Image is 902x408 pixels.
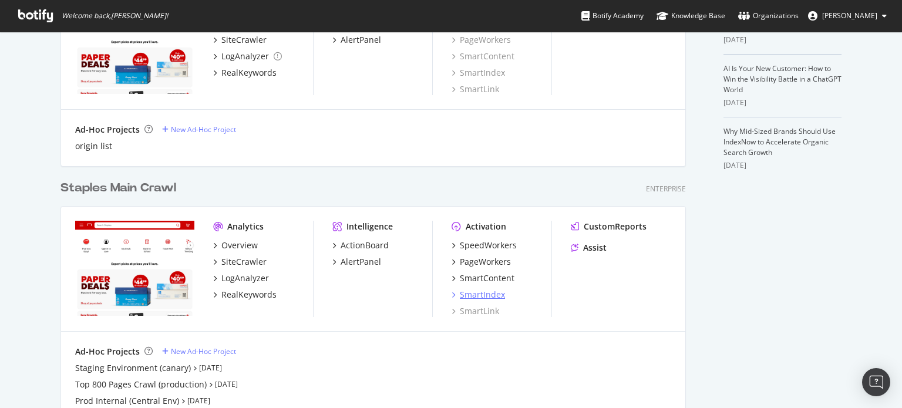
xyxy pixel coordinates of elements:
[723,63,842,95] a: AI Is Your New Customer: How to Win the Visibility Battle in a ChatGPT World
[452,272,514,284] a: SmartContent
[583,242,607,254] div: Assist
[213,272,269,284] a: LogAnalyzer
[187,396,210,406] a: [DATE]
[75,362,191,374] a: Staging Environment (canary)
[75,379,207,390] a: Top 800 Pages Crawl (production)
[571,242,607,254] a: Assist
[460,240,517,251] div: SpeedWorkers
[452,34,511,46] a: PageWorkers
[723,126,836,157] a: Why Mid-Sized Brands Should Use IndexNow to Accelerate Organic Search Growth
[60,180,181,197] a: Staples Main Crawl
[213,289,277,301] a: RealKeywords
[452,67,505,79] a: SmartIndex
[221,67,277,79] div: RealKeywords
[723,97,842,108] div: [DATE]
[221,272,269,284] div: LogAnalyzer
[215,379,238,389] a: [DATE]
[738,10,799,22] div: Organizations
[221,34,267,46] div: SiteCrawler
[199,363,222,373] a: [DATE]
[75,124,140,136] div: Ad-Hoc Projects
[75,346,140,358] div: Ad-Hoc Projects
[227,221,264,232] div: Analytics
[75,395,179,407] a: Prod Internal (Central Env)
[452,289,505,301] a: SmartIndex
[571,221,647,232] a: CustomReports
[452,240,517,251] a: SpeedWorkers
[822,11,877,21] span: Taylor Brantley
[341,240,389,251] div: ActionBoard
[581,10,644,22] div: Botify Academy
[75,221,194,316] img: staples.com
[221,50,269,62] div: LogAnalyzer
[341,256,381,268] div: AlertPanel
[346,221,393,232] div: Intelligence
[221,240,258,251] div: Overview
[460,256,511,268] div: PageWorkers
[171,346,236,356] div: New Ad-Hoc Project
[799,6,896,25] button: [PERSON_NAME]
[862,368,890,396] div: Open Intercom Messenger
[213,67,277,79] a: RealKeywords
[341,34,381,46] div: AlertPanel
[332,240,389,251] a: ActionBoard
[62,11,168,21] span: Welcome back, [PERSON_NAME] !
[584,221,647,232] div: CustomReports
[221,256,267,268] div: SiteCrawler
[452,256,511,268] a: PageWorkers
[452,83,499,95] a: SmartLink
[460,289,505,301] div: SmartIndex
[646,184,686,194] div: Enterprise
[213,34,267,46] a: SiteCrawler
[452,305,499,317] a: SmartLink
[723,35,842,45] div: [DATE]
[162,346,236,356] a: New Ad-Hoc Project
[332,256,381,268] a: AlertPanel
[332,34,381,46] a: AlertPanel
[75,140,112,152] a: origin list
[213,240,258,251] a: Overview
[221,289,277,301] div: RealKeywords
[162,124,236,134] a: New Ad-Hoc Project
[460,272,514,284] div: SmartContent
[213,50,282,62] a: LogAnalyzer
[452,50,514,62] a: SmartContent
[466,221,506,232] div: Activation
[60,180,176,197] div: Staples Main Crawl
[723,160,842,171] div: [DATE]
[171,124,236,134] div: New Ad-Hoc Project
[657,10,725,22] div: Knowledge Base
[213,256,267,268] a: SiteCrawler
